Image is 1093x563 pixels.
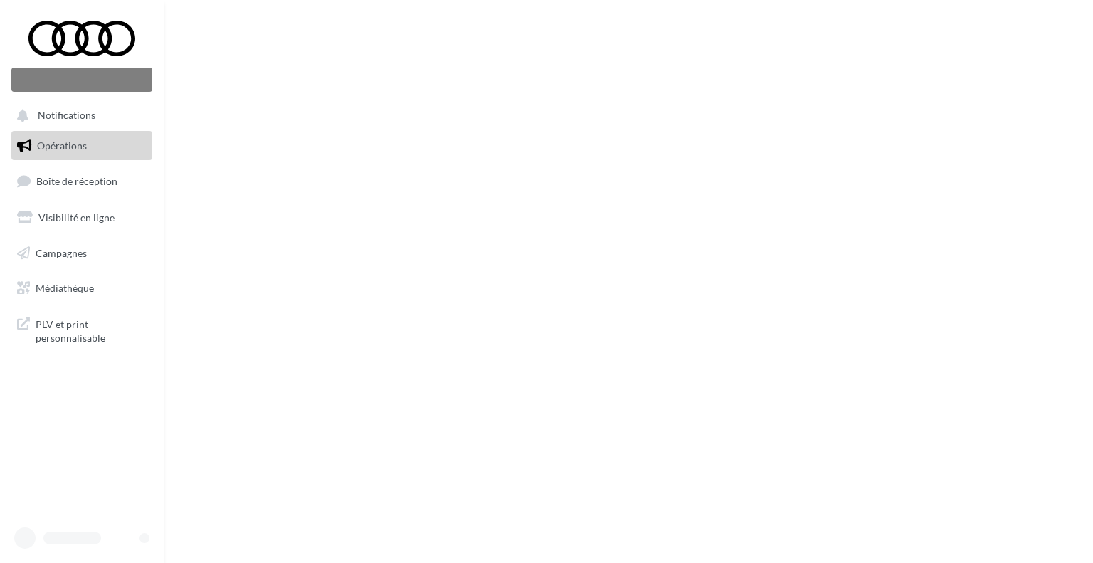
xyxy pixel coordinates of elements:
a: Campagnes [9,238,155,268]
span: Campagnes [36,246,87,258]
a: Boîte de réception [9,166,155,196]
span: Notifications [38,110,95,122]
a: Opérations [9,131,155,161]
span: Boîte de réception [36,175,117,187]
div: Nouvelle campagne [11,68,152,92]
a: PLV et print personnalisable [9,309,155,351]
span: Opérations [37,140,87,152]
span: Médiathèque [36,282,94,294]
a: Médiathèque [9,273,155,303]
span: PLV et print personnalisable [36,315,147,345]
span: Visibilité en ligne [38,211,115,223]
a: Visibilité en ligne [9,203,155,233]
